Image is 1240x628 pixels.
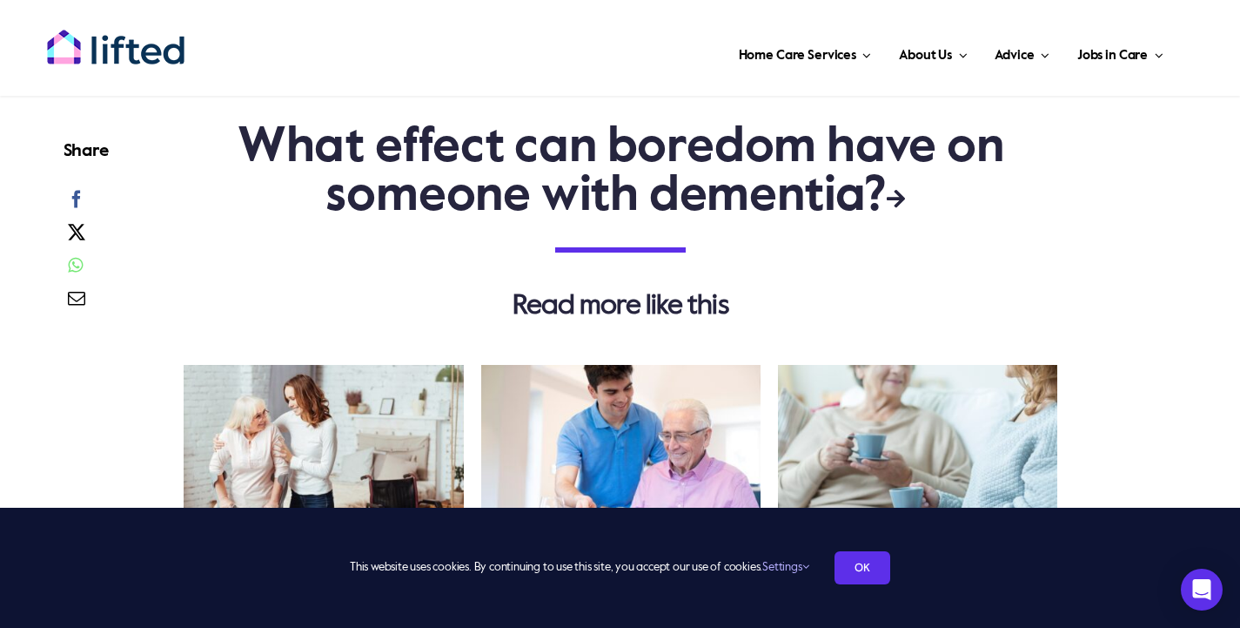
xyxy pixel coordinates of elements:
[739,42,856,70] span: Home Care Services
[995,42,1034,70] span: Advice
[238,124,1004,221] a: What effect can boredom have on someone with dementia?
[64,220,90,253] a: X
[1072,26,1169,78] a: Jobs in Care
[834,551,890,584] a: OK
[734,26,877,78] a: Home Care Services
[887,188,905,209] a: Link to https://www.liftedcare.com/news/what-effect-can-boredom-have-on-someone-with-dementia/
[46,29,185,46] a: lifted-logo
[989,26,1054,78] a: Advice
[1077,42,1148,70] span: Jobs in Care
[894,26,972,78] a: About Us
[778,365,1058,382] a: How to handle awkward questions from someone with dementia
[899,42,952,70] span: About Us
[184,365,464,382] a: Hospitals need to do more to become dementia-friendly
[350,554,808,582] span: This website uses cookies. By continuing to use this site, you accept our use of cookies.
[64,139,109,164] h4: Share
[762,562,808,573] a: Settings
[241,26,1169,78] nav: Main Menu
[64,187,90,220] a: Facebook
[513,292,729,320] strong: Read more like this
[64,287,90,320] a: Email
[481,365,761,382] a: Read this if you care for someone with dementia (it could save you £400 a year)
[1181,569,1223,611] div: Open Intercom Messenger
[64,253,88,287] a: WhatsApp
